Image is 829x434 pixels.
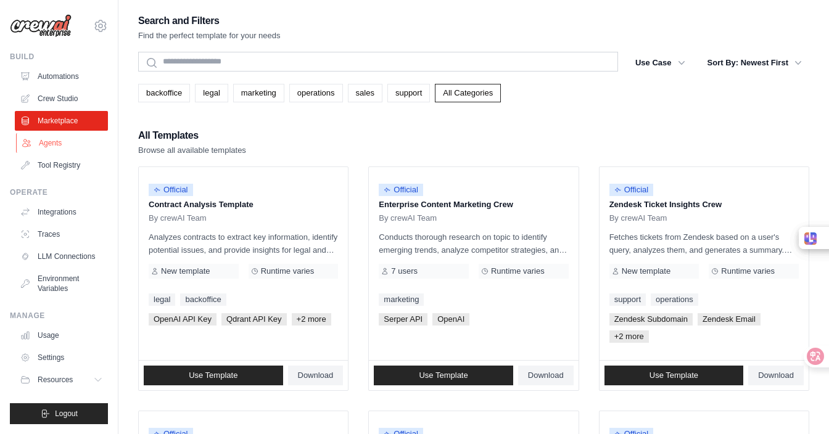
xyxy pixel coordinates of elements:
[609,293,646,306] a: support
[138,127,246,144] h2: All Templates
[758,371,794,380] span: Download
[15,370,108,390] button: Resources
[379,231,568,256] p: Conducts thorough research on topic to identify emerging trends, analyze competitor strategies, a...
[609,213,667,223] span: By crewAI Team
[15,224,108,244] a: Traces
[651,293,698,306] a: operations
[604,366,744,385] a: Use Template
[379,293,424,306] a: marketing
[38,375,73,385] span: Resources
[149,213,207,223] span: By crewAI Team
[149,313,217,325] span: OpenAI API Key
[650,371,698,380] span: Use Template
[698,313,761,325] span: Zendesk Email
[748,366,804,385] a: Download
[379,199,568,211] p: Enterprise Content Marketing Crew
[348,84,382,102] a: sales
[15,247,108,266] a: LLM Connections
[379,313,427,325] span: Serper API
[288,366,344,385] a: Download
[15,348,108,367] a: Settings
[379,213,437,223] span: By crewAI Team
[379,184,423,196] span: Official
[149,293,175,306] a: legal
[628,52,693,74] button: Use Case
[15,111,108,131] a: Marketplace
[518,366,574,385] a: Download
[609,330,649,343] span: +2 more
[180,293,226,306] a: backoffice
[700,52,809,74] button: Sort By: Newest First
[161,266,210,276] span: New template
[149,184,193,196] span: Official
[10,403,108,424] button: Logout
[491,266,545,276] span: Runtime varies
[435,84,501,102] a: All Categories
[432,313,469,325] span: OpenAI
[15,155,108,175] a: Tool Registry
[261,266,315,276] span: Runtime varies
[195,84,228,102] a: legal
[10,187,108,197] div: Operate
[609,199,799,211] p: Zendesk Ticket Insights Crew
[138,30,281,42] p: Find the perfect template for your needs
[10,14,72,38] img: Logo
[10,311,108,321] div: Manage
[292,313,331,325] span: +2 more
[233,84,284,102] a: marketing
[149,199,338,211] p: Contract Analysis Template
[138,84,190,102] a: backoffice
[609,184,654,196] span: Official
[298,371,334,380] span: Download
[609,313,693,325] span: Zendesk Subdomain
[289,84,343,102] a: operations
[189,371,237,380] span: Use Template
[15,202,108,222] a: Integrations
[15,325,108,345] a: Usage
[138,144,246,157] p: Browse all available templates
[55,409,78,419] span: Logout
[419,371,468,380] span: Use Template
[528,371,564,380] span: Download
[391,266,418,276] span: 7 users
[16,133,109,153] a: Agents
[374,366,513,385] a: Use Template
[10,52,108,62] div: Build
[144,366,283,385] a: Use Template
[221,313,287,325] span: Qdrant API Key
[387,84,430,102] a: support
[15,67,108,86] a: Automations
[721,266,775,276] span: Runtime varies
[15,89,108,108] a: Crew Studio
[609,231,799,256] p: Fetches tickets from Zendesk based on a user's query, analyzes them, and generates a summary. Out...
[149,231,338,256] p: Analyzes contracts to extract key information, identify potential issues, and provide insights fo...
[622,266,670,276] span: New template
[15,269,108,298] a: Environment Variables
[138,12,281,30] h2: Search and Filters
